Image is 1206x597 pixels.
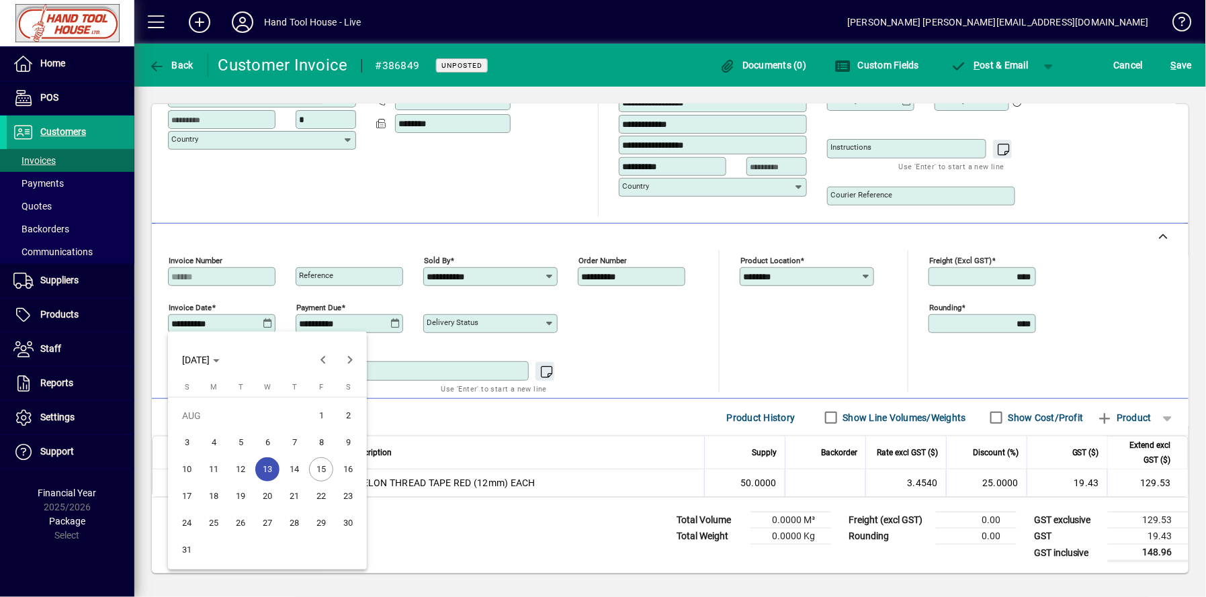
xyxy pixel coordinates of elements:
[177,348,225,372] button: Choose month and year
[281,456,308,483] button: Thu Aug 14 2025
[173,510,200,537] button: Sun Aug 24 2025
[336,457,360,481] span: 16
[202,430,226,455] span: 4
[202,457,226,481] span: 11
[254,429,281,456] button: Wed Aug 06 2025
[254,483,281,510] button: Wed Aug 20 2025
[337,347,363,373] button: Next month
[173,483,200,510] button: Sun Aug 17 2025
[335,510,361,537] button: Sat Aug 30 2025
[310,347,337,373] button: Previous month
[210,383,217,392] span: M
[254,510,281,537] button: Wed Aug 27 2025
[282,457,306,481] span: 14
[309,457,333,481] span: 15
[308,402,335,429] button: Fri Aug 01 2025
[308,510,335,537] button: Fri Aug 29 2025
[335,483,361,510] button: Sat Aug 23 2025
[309,404,333,428] span: 1
[228,430,253,455] span: 5
[200,510,227,537] button: Mon Aug 25 2025
[175,538,199,562] span: 31
[254,456,281,483] button: Wed Aug 13 2025
[308,429,335,456] button: Fri Aug 08 2025
[173,537,200,563] button: Sun Aug 31 2025
[255,511,279,535] span: 27
[175,511,199,535] span: 24
[281,483,308,510] button: Thu Aug 21 2025
[173,456,200,483] button: Sun Aug 10 2025
[255,484,279,508] span: 20
[173,402,308,429] td: AUG
[200,429,227,456] button: Mon Aug 04 2025
[175,430,199,455] span: 3
[175,457,199,481] span: 10
[255,457,279,481] span: 13
[227,483,254,510] button: Tue Aug 19 2025
[336,511,360,535] span: 30
[309,430,333,455] span: 8
[281,510,308,537] button: Thu Aug 28 2025
[185,383,189,392] span: S
[228,457,253,481] span: 12
[202,484,226,508] span: 18
[228,484,253,508] span: 19
[228,511,253,535] span: 26
[264,383,271,392] span: W
[227,456,254,483] button: Tue Aug 12 2025
[282,511,306,535] span: 28
[239,383,243,392] span: T
[309,484,333,508] span: 22
[319,383,323,392] span: F
[308,483,335,510] button: Fri Aug 22 2025
[336,404,360,428] span: 2
[200,483,227,510] button: Mon Aug 18 2025
[282,484,306,508] span: 21
[335,402,361,429] button: Sat Aug 02 2025
[292,383,297,392] span: T
[227,429,254,456] button: Tue Aug 05 2025
[309,511,333,535] span: 29
[336,430,360,455] span: 9
[335,456,361,483] button: Sat Aug 16 2025
[255,430,279,455] span: 6
[281,429,308,456] button: Thu Aug 07 2025
[182,355,210,365] span: [DATE]
[173,429,200,456] button: Sun Aug 03 2025
[200,456,227,483] button: Mon Aug 11 2025
[308,456,335,483] button: Fri Aug 15 2025
[227,510,254,537] button: Tue Aug 26 2025
[336,484,360,508] span: 23
[202,511,226,535] span: 25
[282,430,306,455] span: 7
[175,484,199,508] span: 17
[346,383,351,392] span: S
[335,429,361,456] button: Sat Aug 09 2025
